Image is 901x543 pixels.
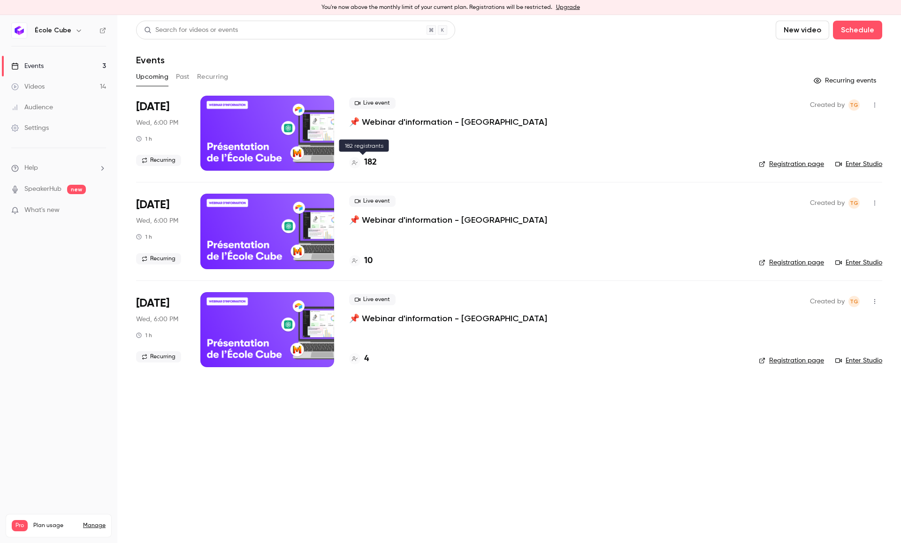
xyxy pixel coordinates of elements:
span: [DATE] [136,197,169,212]
span: TG [850,99,858,111]
h4: 4 [364,353,369,365]
a: Enter Studio [835,356,882,365]
span: Thomas Groc [848,296,860,307]
div: Videos [11,82,45,91]
button: Recurring events [809,73,882,88]
button: Recurring [197,69,229,84]
button: Past [176,69,190,84]
button: New video [776,21,829,39]
span: Wed, 6:00 PM [136,315,178,324]
span: Created by [810,296,845,307]
a: Enter Studio [835,258,882,267]
span: TG [850,296,858,307]
div: Sep 24 Wed, 6:00 PM (Europe/Paris) [136,96,185,171]
span: Thomas Groc [848,197,860,209]
span: Live event [349,294,396,305]
span: Thomas Groc [848,99,860,111]
a: 📌 Webinar d'information - [GEOGRAPHIC_DATA] [349,214,547,226]
div: Audience [11,103,53,112]
span: Plan usage [33,522,77,529]
span: Help [24,163,38,173]
div: 1 h [136,332,152,339]
a: 10 [349,255,373,267]
span: new [67,185,86,194]
a: Registration page [759,356,824,365]
a: Enter Studio [835,159,882,169]
button: Upcoming [136,69,168,84]
div: Oct 8 Wed, 6:00 PM (Europe/Paris) [136,194,185,269]
a: 📌 Webinar d'information - [GEOGRAPHIC_DATA] [349,313,547,324]
li: help-dropdown-opener [11,163,106,173]
span: Wed, 6:00 PM [136,118,178,128]
h4: 10 [364,255,373,267]
span: Recurring [136,351,181,362]
a: Registration page [759,159,824,169]
span: Live event [349,196,396,207]
a: SpeakerHub [24,184,61,194]
h6: École Cube [35,26,71,35]
a: 4 [349,353,369,365]
div: Settings [11,123,49,133]
a: 182 [349,156,377,169]
h4: 182 [364,156,377,169]
div: Events [11,61,44,71]
span: Recurring [136,253,181,264]
span: Recurring [136,155,181,166]
div: Search for videos or events [144,25,238,35]
a: Registration page [759,258,824,267]
span: [DATE] [136,99,169,114]
span: Pro [12,520,28,531]
button: Schedule [833,21,882,39]
a: Upgrade [556,4,580,11]
span: What's new [24,205,60,215]
img: École Cube [12,23,27,38]
div: 1 h [136,233,152,241]
div: 1 h [136,135,152,143]
a: 📌 Webinar d'information - [GEOGRAPHIC_DATA] [349,116,547,128]
a: Manage [83,522,106,529]
span: Created by [810,197,845,209]
span: Live event [349,98,396,109]
span: TG [850,197,858,209]
span: Wed, 6:00 PM [136,216,178,226]
span: Created by [810,99,845,111]
h1: Events [136,54,165,66]
span: [DATE] [136,296,169,311]
div: Oct 22 Wed, 6:00 PM (Europe/Paris) [136,292,185,367]
iframe: Noticeable Trigger [95,206,106,215]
